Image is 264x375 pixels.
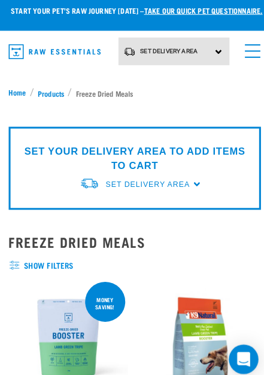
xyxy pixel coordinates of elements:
[34,85,67,96] a: Products
[10,84,30,95] a: Home
[10,84,26,95] span: Home
[38,85,63,96] span: Products
[78,172,98,185] img: van-moving.png
[84,282,123,307] div: Money saving!
[10,84,254,97] nav: breadcrumbs
[223,334,252,363] div: Open Intercom Messenger
[121,45,133,55] img: van-moving.png
[141,8,256,12] a: take our quick pet questionnaire.
[19,140,245,168] p: SET YOUR DELIVERY AREA TO ADD ITEMS TO CART
[10,252,254,264] span: show filters
[137,46,193,53] span: Set Delivery Area
[10,228,254,242] h2: Freeze Dried Meals
[104,175,185,183] span: Set Delivery Area
[10,43,99,57] img: Raw Essentials Logo
[233,36,254,57] a: menu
